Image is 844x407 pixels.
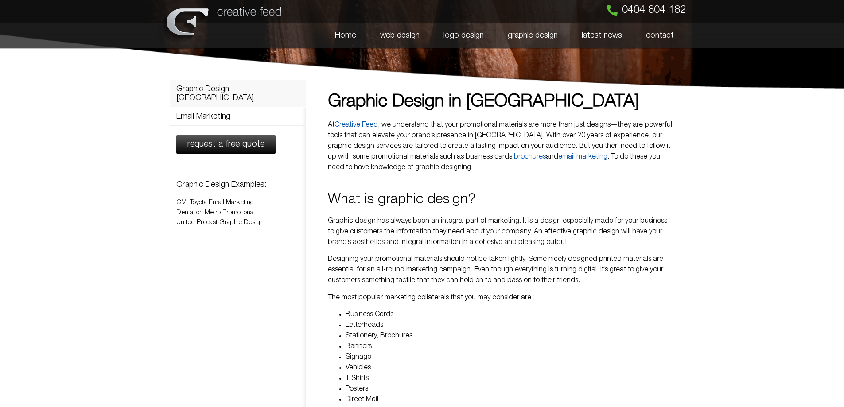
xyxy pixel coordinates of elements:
[176,219,264,225] a: United Precast Graphic Design
[346,352,673,362] li: Signage
[176,209,255,216] a: Dental on Metro Promotional
[514,154,546,160] a: brochures
[346,320,673,330] li: Letterheads
[346,394,673,405] li: Direct Mail
[570,23,634,48] a: latest news
[558,154,607,160] a: email marketing
[176,199,254,205] a: CMI Toyota Email Marketing
[176,135,276,154] a: request a free quote
[323,23,368,48] a: Home
[328,122,672,149] span: , we understand that your promotional materials are more than just designs—they are powerful tool...
[496,23,570,48] a: graphic design
[328,216,673,248] p: Graphic design has always been an integral part of marketing. It is a design especially made for ...
[607,5,686,16] a: 0404 804 182
[622,5,686,16] span: 0404 804 182
[346,330,673,341] li: Stationery, Brochures
[170,108,306,125] a: Email Marketing
[328,191,673,208] h2: What is graphic design?
[346,341,673,352] li: Banners
[328,120,673,173] p: ou then need to follow it up with some promotional materials such as business cards, and . To do ...
[176,181,299,189] h3: Graphic Design Examples:
[289,23,686,48] nav: Menu
[346,373,673,384] li: T-Shirts
[328,122,334,128] span: At
[346,384,673,394] li: Posters
[187,140,264,149] span: request a free quote
[170,80,306,126] nav: Menu
[328,93,673,111] h1: Graphic Design in [GEOGRAPHIC_DATA]
[170,80,306,107] a: Graphic Design [GEOGRAPHIC_DATA]
[334,122,378,128] a: Creative Feed
[346,362,673,373] li: Vehicles
[346,309,673,320] li: Business Cards
[368,23,432,48] a: web design
[328,254,673,286] p: Designing your promotional materials should not be taken lightly. Some nicely designed printed ma...
[328,292,673,303] p: The most popular marketing collaterals that you may consider are :
[432,23,496,48] a: logo design
[634,23,686,48] a: contact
